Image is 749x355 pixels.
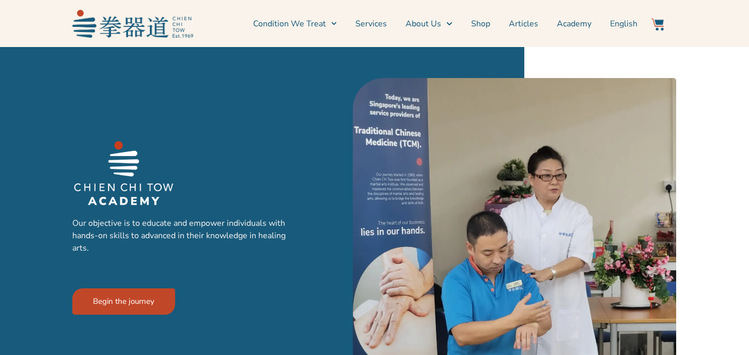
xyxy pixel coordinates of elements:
[610,18,637,30] span: English
[405,11,452,37] a: About Us
[93,298,154,305] span: Begin the journey
[72,288,175,315] a: Begin the journey
[198,11,637,37] nav: Menu
[557,11,591,37] a: Academy
[651,18,664,30] img: Website Icon-03
[253,11,337,37] a: Condition We Treat
[72,217,296,254] p: Our objective is to educate and empower individuals with hands-on skills to advanced in their kno...
[355,11,387,37] a: Services
[610,11,637,37] a: English
[471,11,490,37] a: Shop
[509,11,538,37] a: Articles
